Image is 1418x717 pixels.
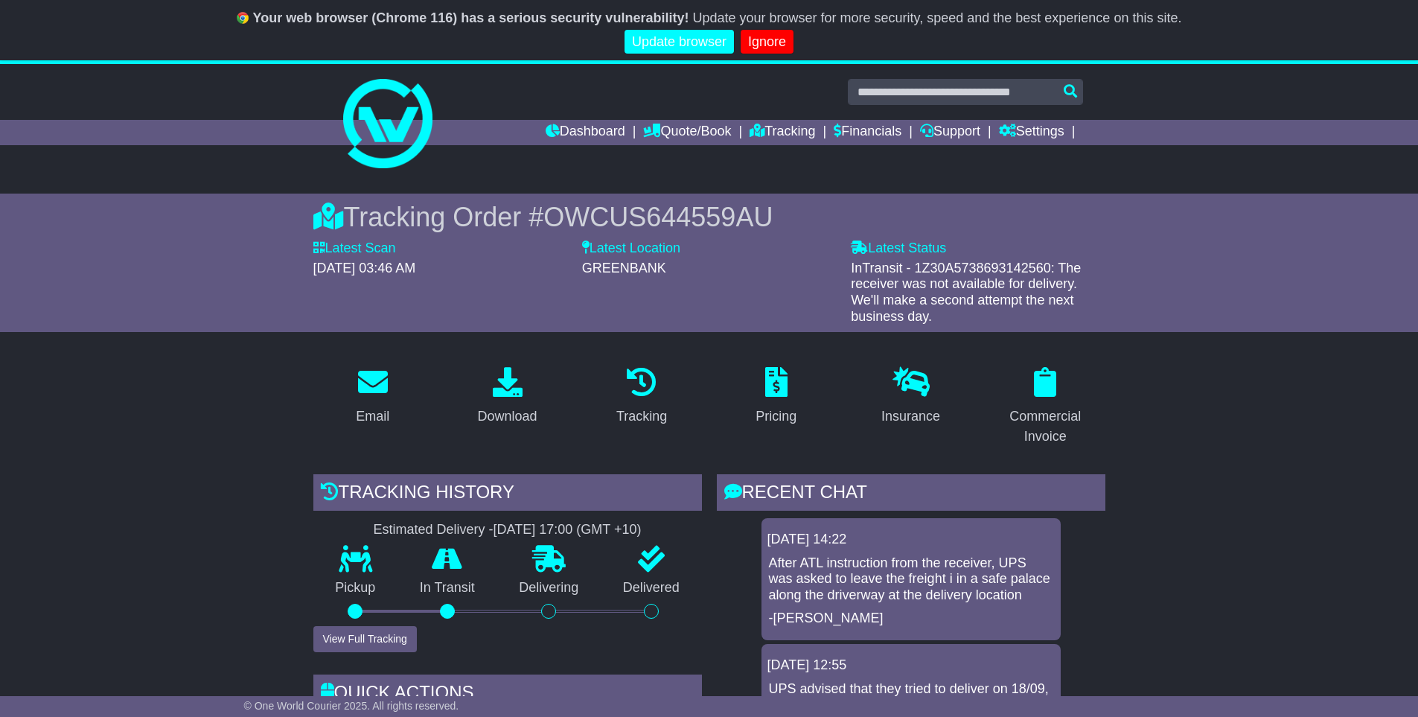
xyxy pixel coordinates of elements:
div: Tracking [616,407,667,427]
a: Email [346,362,399,432]
span: OWCUS644559AU [543,202,773,232]
a: Support [920,120,980,145]
a: Tracking [750,120,815,145]
span: [DATE] 03:46 AM [313,261,416,275]
span: © One World Courier 2025. All rights reserved. [244,700,459,712]
p: Delivered [601,580,702,596]
div: Download [477,407,537,427]
p: In Transit [397,580,497,596]
div: [DATE] 14:22 [767,532,1055,548]
div: Tracking history [313,474,702,514]
div: RECENT CHAT [717,474,1105,514]
label: Latest Location [582,240,680,257]
a: Dashboard [546,120,625,145]
a: Download [467,362,546,432]
a: Settings [999,120,1064,145]
div: Email [356,407,389,427]
a: Tracking [607,362,677,432]
div: Estimated Delivery - [313,522,702,538]
label: Latest Scan [313,240,396,257]
a: Update browser [625,30,734,54]
a: Commercial Invoice [986,362,1105,452]
div: Commercial Invoice [995,407,1096,447]
div: Insurance [881,407,940,427]
a: Pricing [746,362,806,432]
div: [DATE] 12:55 [767,657,1055,674]
span: InTransit - 1Z30A5738693142560: The receiver was not available for delivery. We'll make a second ... [851,261,1081,324]
div: Tracking Order # [313,201,1105,233]
p: -[PERSON_NAME] [769,611,1053,627]
div: [DATE] 17:00 (GMT +10) [494,522,642,538]
a: Ignore [741,30,793,54]
div: Quick Actions [313,675,702,715]
a: Insurance [872,362,950,432]
button: View Full Tracking [313,626,417,652]
span: Update your browser for more security, speed and the best experience on this site. [692,10,1181,25]
span: GREENBANK [582,261,666,275]
p: After ATL instruction from the receiver, UPS was asked to leave the freight i in a safe palace al... [769,555,1053,604]
p: Delivering [497,580,601,596]
a: Financials [834,120,901,145]
div: Pricing [756,407,796,427]
p: Pickup [313,580,398,596]
b: Your web browser (Chrome 116) has a serious security vulnerability! [253,10,689,25]
a: Quote/Book [643,120,731,145]
label: Latest Status [851,240,946,257]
